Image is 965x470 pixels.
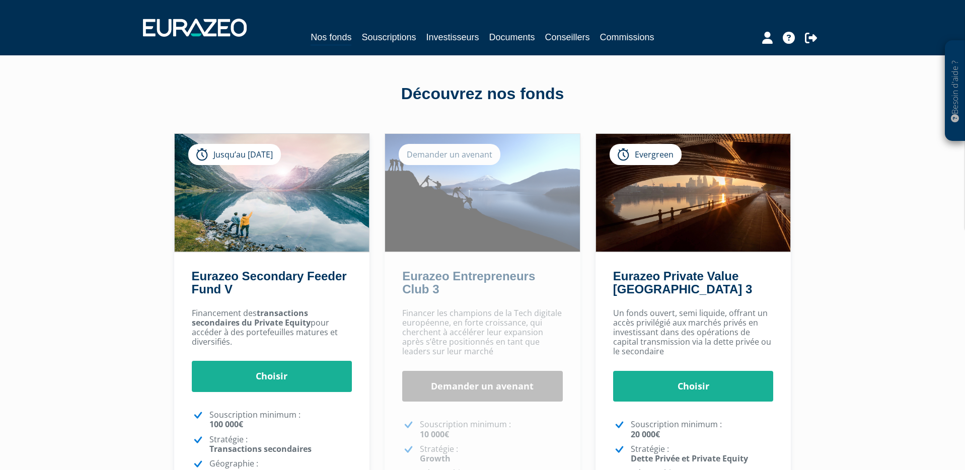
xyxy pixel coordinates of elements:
a: Eurazeo Entrepreneurs Club 3 [402,269,535,296]
strong: 10 000€ [420,429,449,440]
p: Souscription minimum : [209,410,352,429]
img: Eurazeo Private Value Europe 3 [596,134,791,252]
div: Demander un avenant [399,144,500,165]
p: Stratégie : [209,435,352,454]
a: Documents [489,30,535,44]
a: Investisseurs [426,30,479,44]
img: 1732889491-logotype_eurazeo_blanc_rvb.png [143,19,247,37]
img: Eurazeo Secondary Feeder Fund V [175,134,369,252]
strong: Transactions secondaires [209,443,312,454]
a: Choisir [192,361,352,392]
img: Eurazeo Entrepreneurs Club 3 [385,134,580,252]
div: Jusqu’au [DATE] [188,144,281,165]
p: Financer les champions de la Tech digitale européenne, en forte croissance, qui cherchent à accél... [402,308,563,357]
a: Souscriptions [361,30,416,44]
strong: 100 000€ [209,419,243,430]
a: Nos fonds [311,30,351,46]
p: Stratégie : [631,444,774,463]
div: Evergreen [610,144,682,165]
div: Découvrez nos fonds [196,83,770,106]
a: Choisir [613,371,774,402]
a: Conseillers [545,30,590,44]
a: Commissions [600,30,654,44]
p: Financement des pour accéder à des portefeuilles matures et diversifiés. [192,308,352,347]
p: Stratégie : [420,444,563,463]
a: Demander un avenant [402,371,563,402]
p: Souscription minimum : [420,420,563,439]
strong: transactions secondaires du Private Equity [192,307,311,328]
strong: Dette Privée et Private Equity [631,453,748,464]
a: Eurazeo Secondary Feeder Fund V [192,269,347,296]
p: Souscription minimum : [631,420,774,439]
strong: Growth [420,453,451,464]
strong: 20 000€ [631,429,660,440]
p: Un fonds ouvert, semi liquide, offrant un accès privilégié aux marchés privés en investissant dan... [613,308,774,357]
a: Eurazeo Private Value [GEOGRAPHIC_DATA] 3 [613,269,752,296]
p: Besoin d'aide ? [949,46,961,136]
